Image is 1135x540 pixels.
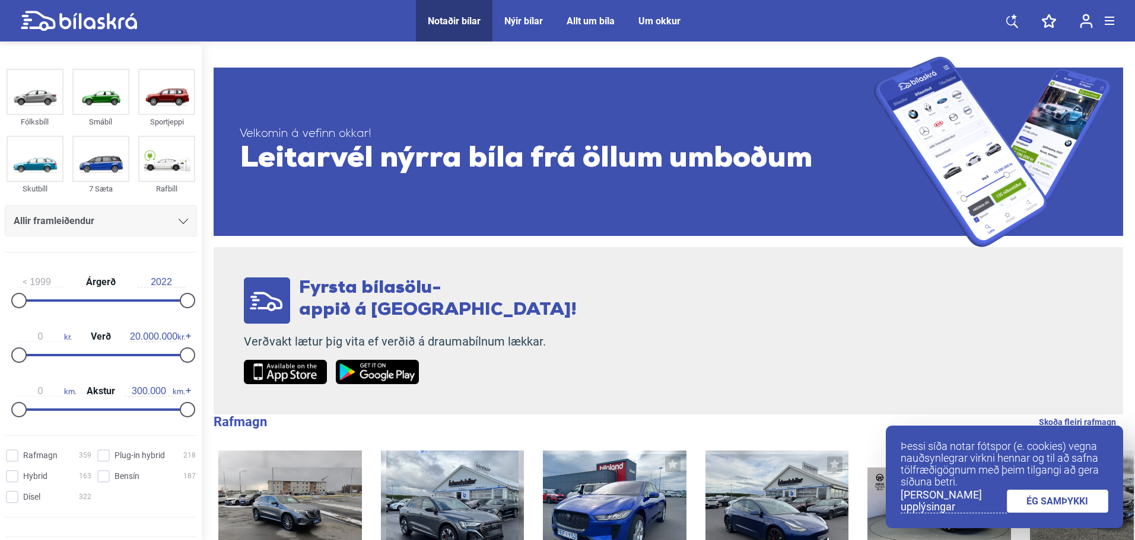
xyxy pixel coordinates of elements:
div: 7 Sæta [72,182,129,196]
span: 322 [79,491,91,503]
a: Notaðir bílar [428,15,481,27]
span: 359 [79,449,91,462]
span: Plug-in hybrid [115,449,165,462]
span: 163 [79,470,91,483]
a: Nýir bílar [504,15,543,27]
span: km. [125,386,185,397]
span: Bensín [115,470,139,483]
span: Árgerð [83,277,119,287]
span: Rafmagn [23,449,58,462]
span: Leitarvél nýrra bíla frá öllum umboðum [240,142,874,177]
a: Um okkur [638,15,681,27]
span: Hybrid [23,470,47,483]
span: Dísel [23,491,40,503]
div: Fólksbíll [7,115,63,129]
span: km. [17,386,77,397]
span: Akstur [84,386,118,396]
span: Fyrsta bílasölu- appið á [GEOGRAPHIC_DATA]! [299,279,577,319]
span: Allir framleiðendur [14,213,94,229]
a: Velkomin á vefinn okkar!Leitarvél nýrra bíla frá öllum umboðum [214,56,1123,247]
div: Rafbíll [138,182,195,196]
div: Skutbíll [7,182,63,196]
a: ÉG SAMÞYKKI [1007,490,1109,513]
span: kr. [17,331,72,342]
p: Þessi síða notar fótspor (e. cookies) vegna nauðsynlegrar virkni hennar og til að safna tölfræðig... [901,440,1108,488]
span: kr. [130,331,185,342]
p: Verðvakt lætur þig vita ef verðið á draumabílnum lækkar. [244,334,577,349]
a: Allt um bíla [567,15,615,27]
span: Verð [88,332,114,341]
div: Sportjeppi [138,115,195,129]
div: Smábíl [72,115,129,129]
span: 218 [183,449,196,462]
a: [PERSON_NAME] upplýsingar [901,489,1007,513]
b: Rafmagn [214,414,267,429]
img: user-login.svg [1080,14,1093,28]
a: Skoða fleiri rafmagn [1039,414,1116,430]
span: 187 [183,470,196,483]
span: Velkomin á vefinn okkar! [240,127,874,142]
